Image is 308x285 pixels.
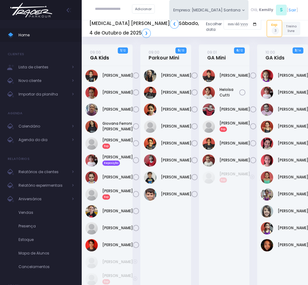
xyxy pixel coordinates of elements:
[85,205,98,218] img: Lívia Fontoura Machado Liberal
[132,4,155,14] a: Adicionar
[261,87,273,99] img: Isabella Dominici Andrade
[261,70,273,82] img: BEATRIZ PIVATO
[207,49,226,61] a: 09:01GA Mini
[295,48,297,53] strong: 3
[18,168,68,176] span: Relatórios de clientes
[261,239,273,251] img: Sofia Rodrigues Gonçalves
[18,195,68,203] span: Aniversários
[8,107,23,120] h4: Agenda
[102,174,133,180] a: [PERSON_NAME]
[261,222,273,234] img: Serena Tseng
[102,194,110,199] span: Exp
[90,49,109,61] a: 09:00GA Kids
[178,48,180,53] strong: 5
[8,48,24,60] h4: Clientes
[142,29,151,38] a: ❯
[85,137,98,150] img: Isabela kezam
[161,73,191,78] a: [PERSON_NAME]
[203,154,215,167] img: Marcela Herdt Garisto
[149,49,179,61] a: 09:00Parkour Mini
[161,124,191,129] a: [PERSON_NAME]
[18,136,68,144] span: Agenda do dia
[261,120,273,133] img: Isabella Yamaguchi
[248,4,300,16] div: [ ]
[203,137,215,150] img: Manuela Teixeira Isique
[220,157,250,163] a: [PERSON_NAME]
[261,137,273,150] img: Isadora Soares de Sousa Santos
[220,107,250,112] a: [PERSON_NAME]
[18,181,68,189] span: Relatório experimentais
[102,154,133,165] a: [PERSON_NAME] Reposição
[261,104,273,116] img: Isabella Silva Manari
[102,188,133,199] a: [PERSON_NAME]Exp
[102,107,133,112] a: [PERSON_NAME]
[161,90,191,95] a: [PERSON_NAME]
[102,137,133,149] a: [PERSON_NAME]Exp
[297,49,301,52] small: / 14
[18,236,74,244] span: Estoque
[220,171,250,182] a: [PERSON_NAME]Exp
[144,87,156,99] img: Benicio Domingos Barbosa
[203,104,215,116] img: Laís Silva de Mendonça
[102,121,133,132] a: Giovana Ferroni [PERSON_NAME]
[282,22,300,35] a: Treino livre
[265,50,275,55] small: 10:00
[18,249,74,257] span: Mapa de Alunos
[102,73,133,78] a: [PERSON_NAME]
[265,49,285,61] a: 10:00GA Kids
[161,157,191,163] a: [PERSON_NAME]
[220,140,250,146] a: [PERSON_NAME]
[180,49,184,52] small: / 13
[149,50,159,55] small: 09:00
[18,122,68,130] span: Calendário
[8,153,30,165] h4: Relatórios
[161,191,191,197] a: [PERSON_NAME]
[102,90,133,95] a: [PERSON_NAME]
[203,120,215,133] img: Luísa kezam
[85,70,98,82] img: Alice Silva de Mendonça
[261,205,273,218] img: Maria Vitória R Vieira
[102,279,110,284] span: Exp
[251,7,258,13] span: Olá,
[220,87,240,98] a: Heloísa Cutti
[18,31,74,39] span: Home
[236,48,239,53] strong: 6
[89,17,261,39] div: Escolher data:
[272,27,279,35] span: 3
[144,171,156,184] img: Pedro Pereira Tercarioli
[203,171,215,184] img: Laura Kezam
[120,48,121,53] strong: 1
[261,188,273,201] img: Lorena Arcanjo Parreira
[85,171,98,184] img: LAURA ORTIZ CAMPOS VIEIRA
[144,104,156,116] img: Helena Sass Lopes
[18,209,74,217] span: Vendas
[102,273,133,284] a: [PERSON_NAME]Exp
[161,107,191,112] a: [PERSON_NAME]
[220,127,227,132] span: Exp
[220,73,250,78] a: [PERSON_NAME]
[102,208,133,214] a: [PERSON_NAME]
[144,120,156,133] img: Lucas Marques
[161,140,191,146] a: [PERSON_NAME]
[102,161,120,165] span: Reposição
[261,154,273,167] img: Julia Figueiredo
[85,256,98,268] img: Laís Bacini Amorim
[203,70,215,82] img: Diana ferreira dos santos
[102,225,133,231] a: [PERSON_NAME]
[85,222,98,234] img: Manuela Quintilio Gonçalves Silva
[18,263,74,271] span: Cancelamentos
[90,50,101,55] small: 09:00
[289,7,296,13] a: Sair
[144,154,156,167] img: Miguel Antunes Castilho
[144,137,156,150] img: Léo Sass Lopes
[18,63,68,71] span: Lista de clientes
[85,239,98,251] img: Maria Luísa Pazeti
[89,19,201,38] h5: [MEDICAL_DATA] [PERSON_NAME] Sábado, 4 de Outubro de 2025
[261,171,273,184] img: Larissa Yamaguchi
[85,188,98,201] img: Laura Kezam
[259,7,273,13] span: Kemilly
[267,20,282,37] a: Exp3
[144,70,156,82] img: Arthur Amancio Baldasso
[85,120,98,133] img: Giovana Ferroni Gimenes de Almeida
[102,144,110,149] span: Exp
